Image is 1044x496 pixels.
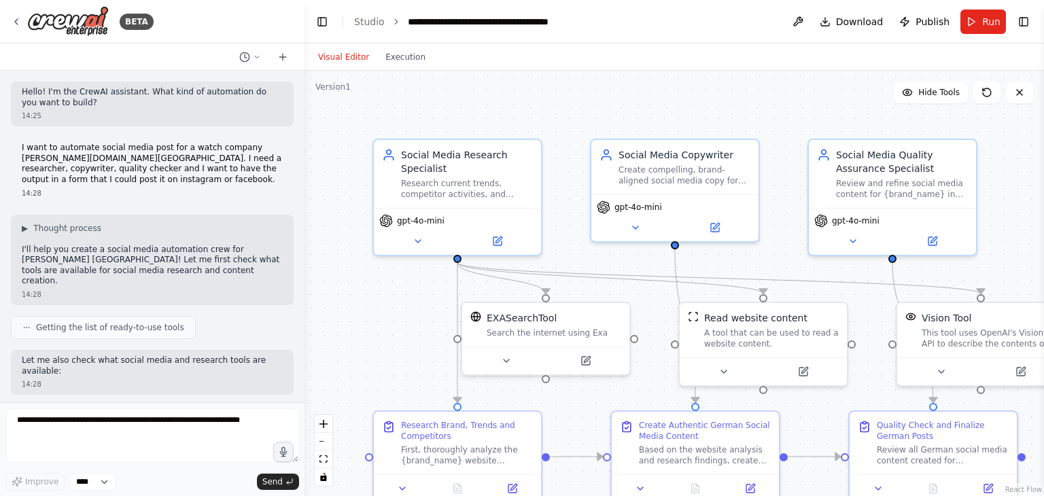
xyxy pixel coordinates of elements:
p: Hello! I'm the CrewAI assistant. What kind of automation do you want to build? [22,87,283,108]
div: Review all German social media content created for {brand_name} to ensure they meet brand standar... [877,444,1009,466]
div: A tool that can be used to read a website content. [704,327,839,349]
span: gpt-4o-mini [614,202,662,213]
g: Edge from d210066f-3e74-4538-b599-97bfbb615acd to c7b3c855-8e00-4738-a82c-38c2b9348a89 [451,262,464,402]
div: Read website content [704,311,807,325]
button: Hide Tools [894,82,968,103]
img: Logo [27,6,109,37]
button: Execution [377,49,434,65]
button: Hide left sidebar [313,12,332,31]
div: Search the internet using Exa [487,327,621,338]
div: 14:28 [22,289,283,300]
button: Open in side panel [676,219,753,236]
button: Visual Editor [310,49,377,65]
button: Show right sidebar [1014,12,1033,31]
button: toggle interactivity [315,468,332,486]
div: EXASearchToolEXASearchToolSearch the internet using Exa [461,302,631,376]
div: 14:25 [22,111,283,121]
div: ScrapeWebsiteToolRead website contentA tool that can be used to read a website content. [678,302,848,387]
img: VisionTool [905,311,916,322]
div: React Flow controls [315,415,332,486]
div: Create Authentic German Social Media Content [639,420,771,442]
span: Publish [916,15,950,29]
p: I want to automate social media post for a watch company [PERSON_NAME][DOMAIN_NAME][GEOGRAPHIC_DA... [22,143,283,185]
div: Social Media Quality Assurance Specialist [836,148,968,175]
span: ▶ [22,223,28,234]
span: Run [982,15,1000,29]
g: Edge from c7b3c855-8e00-4738-a82c-38c2b9348a89 to 8c982d2f-5fd2-4a02-a76a-7a7d48c88c8f [550,450,602,463]
button: fit view [315,450,332,468]
button: Download [814,10,889,34]
div: Social Media Copywriter [619,148,750,162]
span: Thought process [33,223,101,234]
div: Social Media Research Specialist [401,148,533,175]
a: Studio [354,16,385,27]
span: gpt-4o-mini [397,215,445,226]
button: ▶Thought process [22,223,101,234]
nav: breadcrumb [354,15,549,29]
button: Open in side panel [894,233,971,249]
div: Quality Check and Finalize German Posts [877,420,1009,442]
div: Create compelling, brand-aligned social media copy for {brand_name} in both German and English th... [619,164,750,186]
div: Social Media CopywriterCreate compelling, brand-aligned social media copy for {brand_name} in bot... [590,139,760,243]
g: Edge from d210066f-3e74-4538-b599-97bfbb615acd to cfe3c9b4-3e28-4424-a2ef-909cae2846b6 [451,262,553,294]
div: First, thoroughly analyze the {brand_name} website ([DOMAIN_NAME][PERSON_NAME]) to understand the... [401,444,533,466]
g: Edge from 42e14953-f234-44e0-bf7c-f91bed0479f6 to 8c982d2f-5fd2-4a02-a76a-7a7d48c88c8f [668,249,702,402]
button: Open in side panel [547,353,624,369]
span: Getting the list of ready-to-use tools [36,322,184,333]
a: React Flow attribution [1005,486,1042,493]
button: zoom out [315,433,332,450]
div: Research current trends, competitor activities, and audience engagement patterns for {brand_name}... [401,178,533,200]
g: Edge from d210066f-3e74-4538-b599-97bfbb615acd to a0ab1dc9-6a81-4355-b40f-6e230856cbef [451,262,770,294]
button: Open in side panel [765,364,841,380]
span: Hide Tools [918,87,960,98]
g: Edge from 8c982d2f-5fd2-4a02-a76a-7a7d48c88c8f to 1bfdfb44-3dc6-442d-9855-13447bd96889 [788,450,840,463]
img: ScrapeWebsiteTool [688,311,699,322]
span: Send [262,476,283,487]
g: Edge from 51955053-c760-4a74-8894-83b3dfb80509 to 1bfdfb44-3dc6-442d-9855-13447bd96889 [886,262,940,402]
button: Send [257,474,299,490]
div: 14:28 [22,188,283,198]
div: Version 1 [315,82,351,92]
div: Social Media Research SpecialistResearch current trends, competitor activities, and audience enga... [372,139,542,256]
button: Improve [5,473,65,491]
span: Improve [25,476,58,487]
button: Start a new chat [272,49,294,65]
div: Review and refine social media content for {brand_name} in both German and English to ensure it m... [836,178,968,200]
p: I'll help you create a social media automation crew for [PERSON_NAME] [GEOGRAPHIC_DATA]! Let me f... [22,245,283,287]
button: zoom in [315,415,332,433]
span: gpt-4o-mini [832,215,880,226]
div: Social Media Quality Assurance SpecialistReview and refine social media content for {brand_name} ... [807,139,977,256]
div: EXASearchTool [487,311,557,325]
button: Run [960,10,1006,34]
button: Click to speak your automation idea [273,442,294,462]
div: Research Brand, Trends and Competitors [401,420,533,442]
div: BETA [120,14,154,30]
div: Vision Tool [922,311,971,325]
span: Download [836,15,884,29]
g: Edge from d210066f-3e74-4538-b599-97bfbb615acd to 211f10c4-13ad-4d6f-ad00-3a440084c2a8 [451,262,988,294]
div: Based on the website analysis and research findings, create engaging German social media content ... [639,444,771,466]
button: Publish [894,10,955,34]
button: Open in side panel [459,233,536,249]
div: 14:28 [22,379,283,389]
p: Let me also check what social media and research tools are available: [22,355,283,376]
button: Switch to previous chat [234,49,266,65]
img: EXASearchTool [470,311,481,322]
